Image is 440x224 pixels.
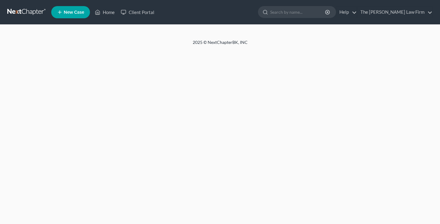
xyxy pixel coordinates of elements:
[118,7,157,18] a: Client Portal
[46,39,394,50] div: 2025 © NextChapterBK, INC
[336,7,357,18] a: Help
[357,7,432,18] a: The [PERSON_NAME] Law Firm
[64,10,84,15] span: New Case
[270,6,326,18] input: Search by name...
[92,7,118,18] a: Home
